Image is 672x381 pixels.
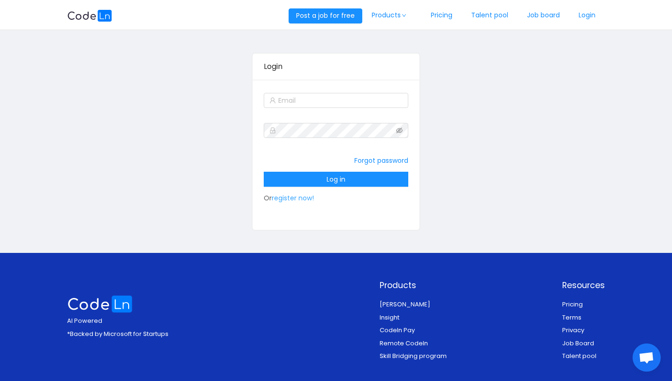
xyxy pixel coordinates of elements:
[380,300,430,309] a: [PERSON_NAME]
[562,313,581,322] a: Terms
[264,172,409,187] button: Log in
[380,279,447,291] p: Products
[264,93,409,108] input: Email
[380,326,415,335] a: Codeln Pay
[562,326,584,335] a: Privacy
[289,11,362,20] a: Post a job for free
[269,97,276,104] i: icon: user
[67,296,133,313] img: logo
[264,53,409,80] div: Login
[380,313,399,322] a: Insight
[380,339,428,348] a: Remote Codeln
[633,343,661,372] div: Open chat
[269,127,276,134] i: icon: lock
[380,351,447,360] a: Skill Bridging program
[562,339,594,348] a: Job Board
[67,10,112,22] img: logobg.f302741d.svg
[562,351,596,360] a: Talent pool
[264,175,409,203] span: Or
[354,156,408,165] a: Forgot password
[401,13,407,18] i: icon: down
[272,193,314,203] a: register now!
[67,329,168,339] p: *Backed by Microsoft for Startups
[67,316,102,325] span: AI Powered
[396,127,403,134] i: icon: eye-invisible
[562,279,605,291] p: Resources
[562,300,583,309] a: Pricing
[289,8,362,23] button: Post a job for free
